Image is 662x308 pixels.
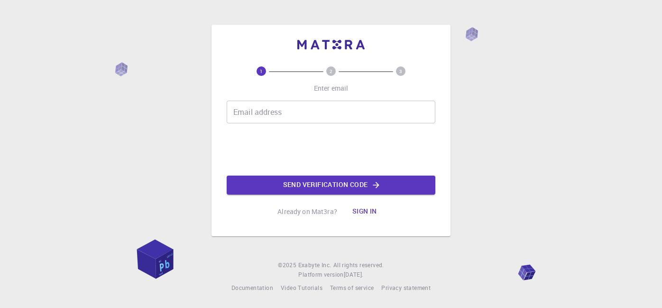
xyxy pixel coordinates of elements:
span: © 2025 [278,261,298,270]
span: Platform version [298,270,343,280]
button: Sign in [345,202,385,221]
p: Already on Mat3ra? [277,207,337,216]
span: Exabyte Inc. [298,261,331,269]
a: [DATE]. [344,270,364,280]
p: Enter email [314,84,349,93]
iframe: reCAPTCHA [259,131,403,168]
a: Video Tutorials [281,283,322,293]
span: Documentation [231,284,273,291]
a: Privacy statement [381,283,431,293]
text: 2 [330,68,332,75]
span: All rights reserved. [333,261,384,270]
a: Documentation [231,283,273,293]
span: [DATE] . [344,271,364,278]
span: Terms of service [330,284,374,291]
text: 3 [399,68,402,75]
text: 1 [260,68,263,75]
a: Exabyte Inc. [298,261,331,270]
span: Video Tutorials [281,284,322,291]
span: Privacy statement [381,284,431,291]
button: Send verification code [227,176,435,195]
a: Terms of service [330,283,374,293]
